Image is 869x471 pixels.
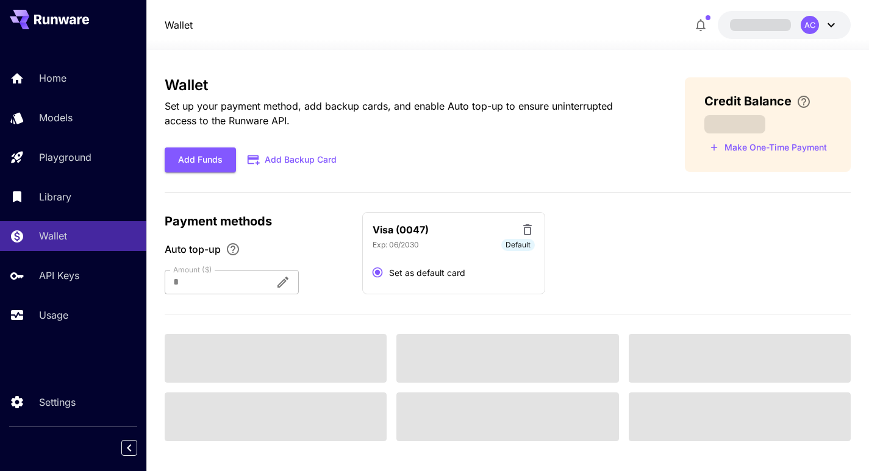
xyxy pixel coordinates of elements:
p: Playground [39,150,91,165]
button: Enable Auto top-up to ensure uninterrupted service. We'll automatically bill the chosen amount wh... [221,242,245,257]
button: Collapse sidebar [121,440,137,456]
a: Wallet [165,18,193,32]
p: Wallet [39,228,67,243]
p: Exp: 06/2030 [373,239,419,250]
span: Auto top-up [165,242,221,257]
p: API Keys [39,268,79,283]
button: Make a one-time, non-recurring payment [704,138,832,157]
h3: Wallet [165,77,646,94]
button: Add Funds [165,147,236,172]
p: Models [39,110,73,125]
p: Library [39,189,71,204]
p: Visa (0047) [373,222,429,237]
button: AC [718,11,851,39]
label: Amount ($) [173,264,212,275]
span: Credit Balance [704,92,792,110]
button: Add Backup Card [236,148,349,172]
div: Collapse sidebar [131,437,146,459]
div: AC [801,16,819,34]
p: Set up your payment method, add backup cards, and enable Auto top-up to ensure uninterrupted acce... [165,99,646,128]
nav: breadcrumb [165,18,193,32]
span: Default [501,239,535,250]
span: Set as default card [389,266,465,279]
p: Payment methods [165,212,348,230]
p: Settings [39,395,76,409]
button: Enter your card details and choose an Auto top-up amount to avoid service interruptions. We'll au... [792,94,816,109]
p: Usage [39,308,68,322]
p: Home [39,71,66,85]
